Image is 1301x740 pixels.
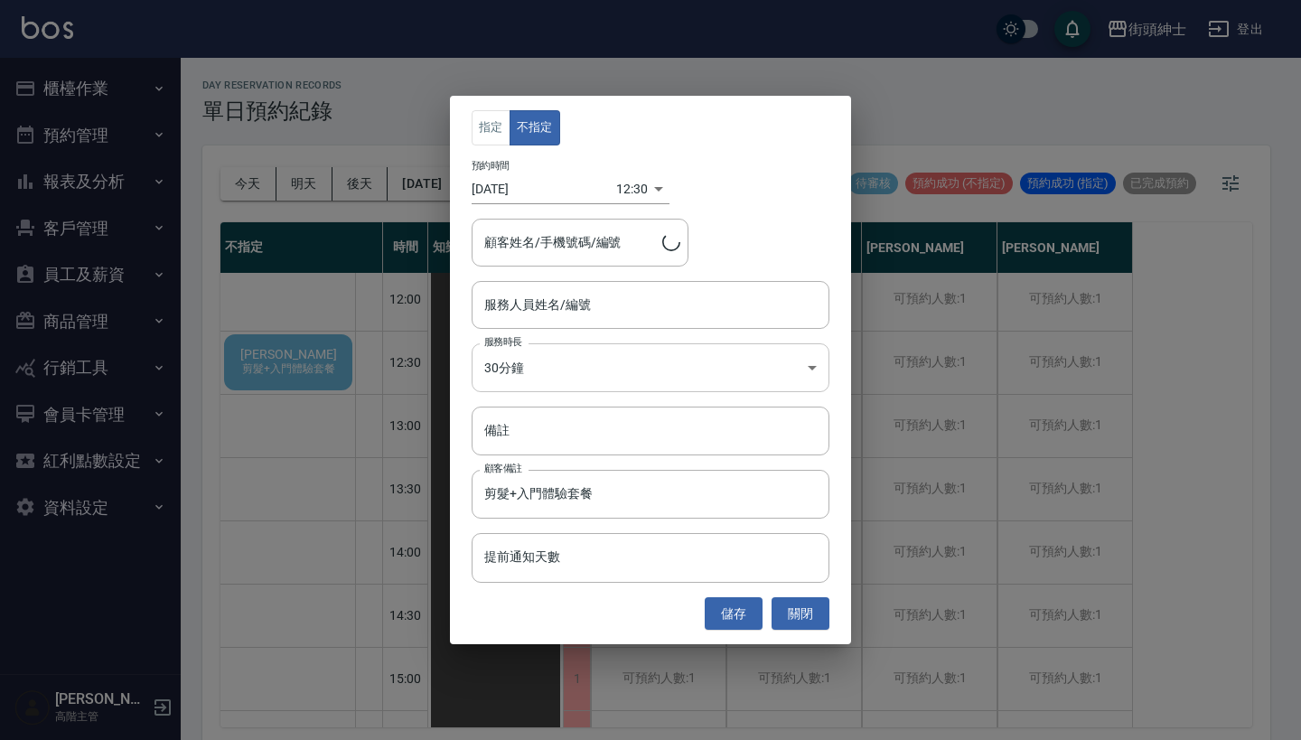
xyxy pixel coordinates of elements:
[484,335,522,349] label: 服務時長
[772,597,829,631] button: 關閉
[705,597,763,631] button: 儲存
[472,174,616,204] input: Choose date, selected date is 2025-08-30
[472,158,510,172] label: 預約時間
[472,110,510,145] button: 指定
[616,174,648,204] div: 12:30
[484,462,522,475] label: 顧客備註
[472,343,829,392] div: 30分鐘
[510,110,560,145] button: 不指定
